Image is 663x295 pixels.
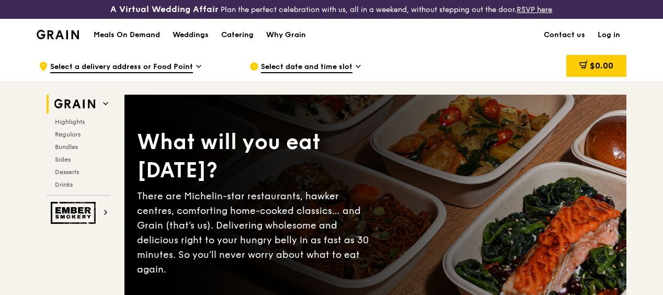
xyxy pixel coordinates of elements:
div: Plan the perfect celebration with us, all in a weekend, without stepping out the door. [110,4,552,15]
div: Weddings [173,19,209,51]
span: Select a delivery address or Food Point [50,62,193,73]
a: Catering [215,19,260,51]
div: Catering [221,19,254,51]
img: Grain [37,30,79,39]
h3: A Virtual Wedding Affair [110,4,219,15]
span: Desserts [55,168,79,176]
span: Sides [55,156,71,163]
h1: Meals On Demand [94,30,160,40]
div: What will you eat [DATE]? [137,128,375,185]
span: $0.00 [590,61,613,71]
a: Contact us [538,19,591,51]
a: Log in [591,19,626,51]
div: Why Grain [266,19,306,51]
img: Ember Smokery web logo [51,202,99,224]
span: Select date and time slot [261,62,352,73]
a: GrainGrain [37,18,79,50]
a: Why Grain [260,19,312,51]
a: Weddings [166,19,215,51]
span: Drinks [55,181,73,188]
img: Grain web logo [51,95,99,114]
div: There are Michelin-star restaurants, hawker centres, comforting home-cooked classics… and Grain (... [137,189,375,277]
a: RSVP here [517,5,552,14]
span: Bundles [55,143,78,151]
span: Regulars [55,131,81,138]
span: Highlights [55,118,85,126]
